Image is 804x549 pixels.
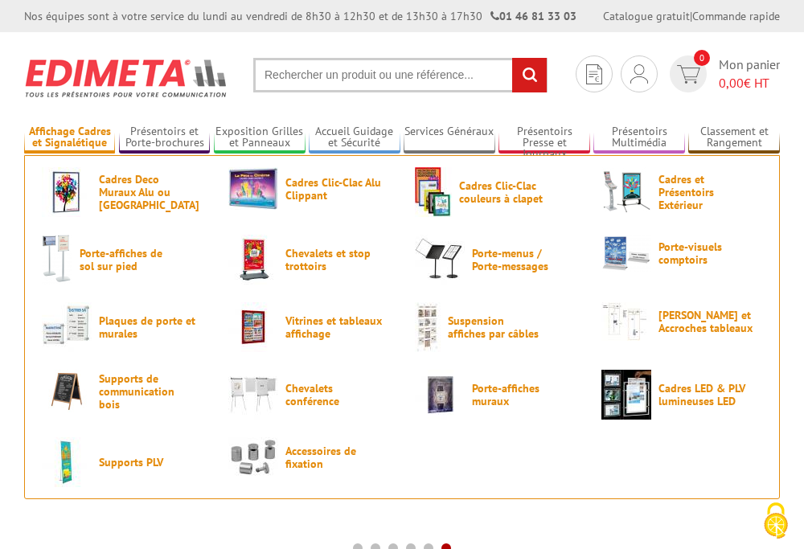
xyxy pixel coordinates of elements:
[228,235,389,285] a: Chevalets et stop trottoirs
[415,235,465,285] img: Porte-menus / Porte-messages
[666,55,780,92] a: devis rapide 0 Mon panier 0,00€ HT
[719,74,780,92] span: € HT
[472,247,568,272] span: Porte-menus / Porte-messages
[630,64,648,84] img: devis rapide
[42,167,92,217] img: Cadres Deco Muraux Alu ou Bois
[719,75,744,91] span: 0,00
[99,372,195,411] span: Supports de communication bois
[601,370,651,420] img: Cadres LED & PLV lumineuses LED
[42,235,72,285] img: Porte-affiches de sol sur pied
[658,309,755,334] span: [PERSON_NAME] et Accroches tableaux
[253,58,548,92] input: Rechercher un produit ou une référence...
[415,302,441,352] img: Suspension affiches par câbles
[228,235,278,285] img: Chevalets et stop trottoirs
[228,437,389,477] a: Accessoires de fixation
[601,167,651,217] img: Cadres et Présentoirs Extérieur
[756,501,796,541] img: Cookies (fenêtre modale)
[658,382,755,408] span: Cadres LED & PLV lumineuses LED
[593,125,684,151] a: Présentoirs Multimédia
[285,314,382,340] span: Vitrines et tableaux affichage
[228,437,278,477] img: Accessoires de fixation
[24,48,229,108] img: Présentoir, panneau, stand - Edimeta - PLV, affichage, mobilier bureau, entreprise
[214,125,305,151] a: Exposition Grilles et Panneaux
[42,370,92,412] img: Supports de communication bois
[677,65,700,84] img: devis rapide
[42,437,92,487] img: Supports PLV
[42,437,203,487] a: Supports PLV
[228,370,389,420] a: Chevalets conférence
[459,179,556,205] span: Cadres Clic-Clac couleurs à clapet
[404,125,494,151] a: Services Généraux
[512,58,547,92] input: rechercher
[601,370,762,420] a: Cadres LED & PLV lumineuses LED
[415,167,452,217] img: Cadres Clic-Clac couleurs à clapet
[99,456,195,469] span: Supports PLV
[490,9,576,23] strong: 01 46 81 33 03
[586,64,602,84] img: devis rapide
[603,8,780,24] div: |
[719,55,780,92] span: Mon panier
[42,370,203,412] a: Supports de communication bois
[228,370,278,420] img: Chevalets conférence
[658,240,755,266] span: Porte-visuels comptoirs
[285,247,382,272] span: Chevalets et stop trottoirs
[42,167,203,217] a: Cadres Deco Muraux Alu ou [GEOGRAPHIC_DATA]
[42,302,92,352] img: Plaques de porte et murales
[228,167,389,210] a: Cadres Clic-Clac Alu Clippant
[309,125,400,151] a: Accueil Guidage et Sécurité
[658,173,755,211] span: Cadres et Présentoirs Extérieur
[601,235,762,272] a: Porte-visuels comptoirs
[692,9,780,23] a: Commande rapide
[601,302,651,341] img: Cimaises et Accroches tableaux
[448,314,544,340] span: Suspension affiches par câbles
[228,302,278,352] img: Vitrines et tableaux affichage
[99,173,195,211] span: Cadres Deco Muraux Alu ou [GEOGRAPHIC_DATA]
[748,494,804,549] button: Cookies (fenêtre modale)
[601,302,762,341] a: [PERSON_NAME] et Accroches tableaux
[80,247,176,272] span: Porte-affiches de sol sur pied
[24,125,115,151] a: Affichage Cadres et Signalétique
[285,176,382,202] span: Cadres Clic-Clac Alu Clippant
[24,8,576,24] div: Nos équipes sont à votre service du lundi au vendredi de 8h30 à 12h30 et de 13h30 à 17h30
[694,50,710,66] span: 0
[498,125,589,151] a: Présentoirs Presse et Journaux
[472,382,568,408] span: Porte-affiches muraux
[285,445,382,470] span: Accessoires de fixation
[603,9,690,23] a: Catalogue gratuit
[42,235,203,285] a: Porte-affiches de sol sur pied
[415,370,576,420] a: Porte-affiches muraux
[228,302,389,352] a: Vitrines et tableaux affichage
[415,235,576,285] a: Porte-menus / Porte-messages
[285,382,382,408] span: Chevalets conférence
[119,125,210,151] a: Présentoirs et Porte-brochures
[415,167,576,217] a: Cadres Clic-Clac couleurs à clapet
[415,302,576,352] a: Suspension affiches par câbles
[601,235,651,272] img: Porte-visuels comptoirs
[601,167,762,217] a: Cadres et Présentoirs Extérieur
[415,370,465,420] img: Porte-affiches muraux
[99,314,195,340] span: Plaques de porte et murales
[228,167,278,210] img: Cadres Clic-Clac Alu Clippant
[688,125,779,151] a: Classement et Rangement
[42,302,203,352] a: Plaques de porte et murales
